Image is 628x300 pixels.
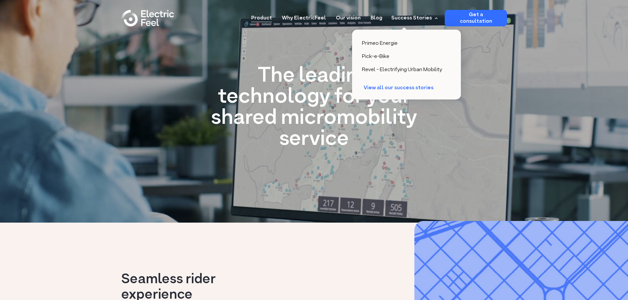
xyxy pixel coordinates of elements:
[352,26,461,99] nav: Success Stories
[282,10,326,22] a: Why ElectricFeel
[357,37,456,50] a: Primeo Energie
[371,10,382,22] a: Blog
[25,26,57,39] input: Submit
[357,50,456,63] a: Pick-e-Bike
[364,85,440,91] div: View all our success stories
[445,10,507,26] a: Get a consultation
[362,53,389,60] div: Pick-e-Bike
[387,10,440,26] div: Success Stories
[357,63,456,76] a: Revel - Electrifying Urban Mobility
[391,14,432,22] div: Success Stories
[362,40,398,47] div: Primeo Energie
[209,66,420,150] h1: The leading technology for your shared micromobility service
[357,76,440,92] a: View all our success stories
[251,10,272,22] a: Product
[584,257,619,291] iframe: Chatbot
[362,67,442,73] div: Revel - Electrifying Urban Mobility
[336,10,361,22] a: Our vision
